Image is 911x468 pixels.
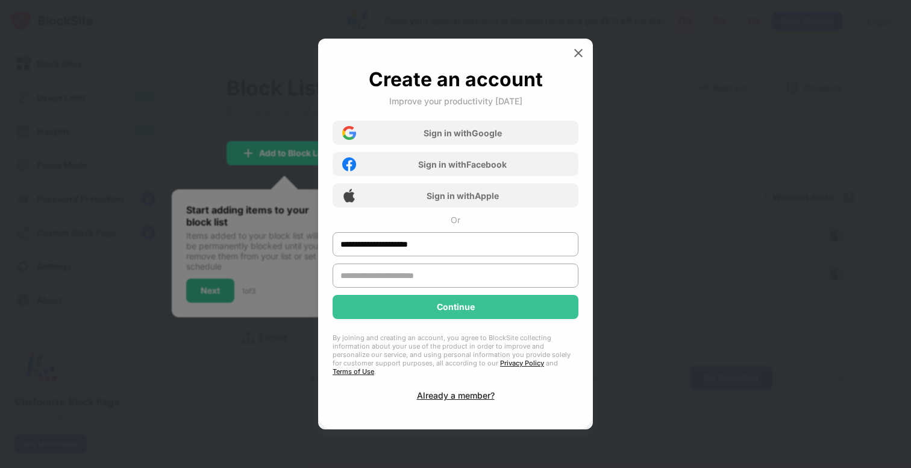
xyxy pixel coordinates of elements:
[342,157,356,171] img: facebook-icon.png
[427,191,499,201] div: Sign in with Apple
[451,215,460,225] div: Or
[369,68,543,91] div: Create an account
[437,302,475,312] div: Continue
[333,334,578,376] div: By joining and creating an account, you agree to BlockSite collecting information about your use ...
[424,128,502,138] div: Sign in with Google
[342,126,356,140] img: google-icon.png
[418,159,507,169] div: Sign in with Facebook
[417,390,495,400] div: Already a member?
[389,96,522,106] div: Improve your productivity [DATE]
[333,367,374,376] a: Terms of Use
[500,359,544,367] a: Privacy Policy
[342,189,356,203] img: apple-icon.png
